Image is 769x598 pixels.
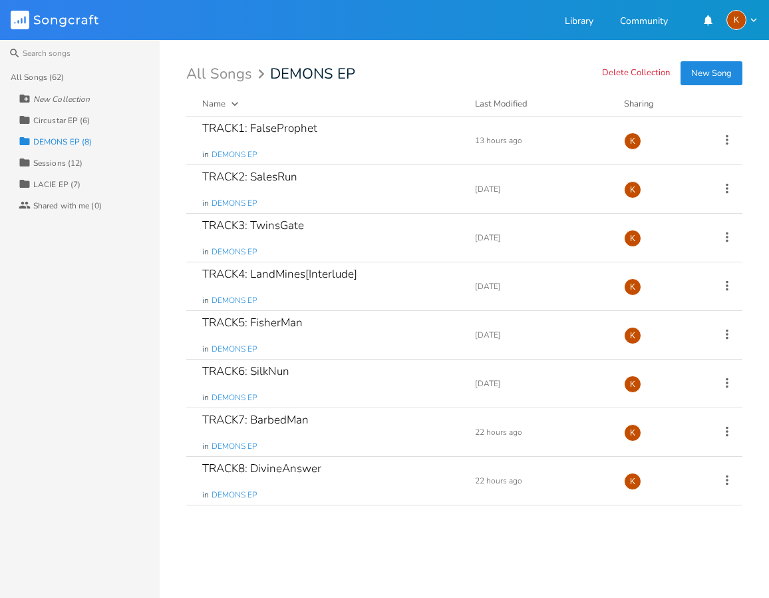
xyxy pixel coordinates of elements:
div: [DATE] [475,380,608,388]
div: TRACK4: LandMines[Interlude] [202,268,357,280]
span: in [202,198,209,209]
div: Sharing [624,97,704,111]
span: in [202,344,209,355]
div: TRACK5: FisherMan [202,317,303,328]
div: Sessions (12) [33,159,82,167]
span: in [202,392,209,404]
div: All Songs [186,68,269,81]
button: Name [202,97,459,111]
button: Last Modified [475,97,608,111]
span: DEMONS EP [212,392,257,404]
div: TRACK1: FalseProphet [202,123,317,134]
span: DEMONS EP [212,441,257,452]
div: [DATE] [475,282,608,290]
a: Community [620,17,668,28]
button: New Song [681,61,742,85]
div: TRACK8: DivineAnswer [202,463,321,474]
div: TRACK6: SilkNun [202,366,289,377]
div: TRACK2: SalesRun [202,171,297,182]
div: [DATE] [475,185,608,193]
div: Kat [624,278,641,296]
div: Kat [624,376,641,393]
div: Circustar EP (6) [33,117,90,125]
div: Kat [624,473,641,490]
a: Library [565,17,593,28]
button: Delete Collection [602,68,670,79]
span: DEMONS EP [270,67,355,81]
div: LACIE EP (7) [33,180,80,188]
div: [DATE] [475,331,608,339]
div: 22 hours ago [475,428,608,436]
div: Kat [624,230,641,247]
span: DEMONS EP [212,295,257,306]
div: 13 hours ago [475,137,608,145]
span: in [202,489,209,501]
div: TRACK7: BarbedMan [202,414,309,426]
div: Kat [624,133,641,150]
span: DEMONS EP [212,149,257,160]
div: Kat [624,424,641,442]
span: DEMONS EP [212,344,257,355]
span: DEMONS EP [212,246,257,258]
span: in [202,441,209,452]
span: in [202,246,209,258]
div: Name [202,98,226,110]
div: DEMONS EP (8) [33,138,92,146]
button: K [726,10,758,30]
div: Shared with me (0) [33,202,102,210]
div: All Songs (62) [11,73,64,81]
div: Kat [624,181,641,198]
div: 22 hours ago [475,477,608,485]
span: in [202,295,209,306]
span: DEMONS EP [212,489,257,501]
div: TRACK3: TwinsGate [202,220,304,231]
div: Kat [726,10,746,30]
div: New Collection [33,95,90,103]
div: [DATE] [475,234,608,242]
div: Last Modified [475,98,528,110]
span: DEMONS EP [212,198,257,209]
div: Kat [624,327,641,344]
span: in [202,149,209,160]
